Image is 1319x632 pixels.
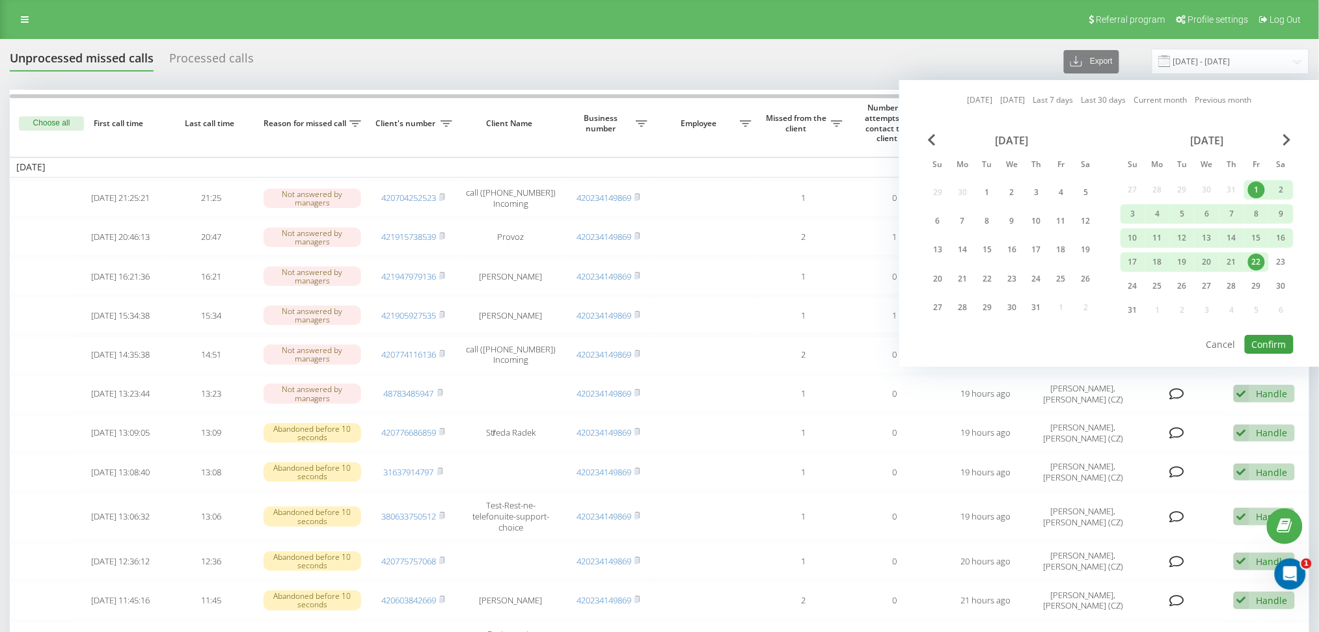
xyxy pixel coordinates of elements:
[264,306,361,325] div: Not answered by managers
[758,258,849,295] td: 1
[1219,228,1244,248] div: Thu Aug 14, 2025
[1028,299,1045,316] div: 31
[1273,205,1290,222] div: 9
[1248,181,1265,198] div: 1
[1078,184,1095,201] div: 5
[381,270,436,282] a: 421947979136
[1003,270,1020,287] div: 23
[950,267,975,291] div: Mon Jul 21, 2025
[1074,267,1098,291] div: Sat Jul 26, 2025
[470,118,552,129] span: Client Name
[381,427,436,438] a: 420776686859
[1145,204,1170,224] div: Mon Aug 4, 2025
[166,297,257,334] td: 15:34
[577,466,631,478] a: 420234149869
[1003,184,1020,201] div: 2
[1024,296,1049,320] div: Thu Jul 31, 2025
[928,134,936,146] span: Previous Month
[75,336,166,373] td: [DATE] 14:35:38
[929,213,946,230] div: 6
[1174,205,1191,222] div: 5
[1270,14,1301,25] span: Log Out
[954,242,971,259] div: 14
[1269,276,1294,296] div: Sat Aug 30, 2025
[577,388,631,399] a: 420234149869
[75,543,166,579] td: [DATE] 12:36:12
[459,258,563,295] td: [PERSON_NAME]
[929,299,946,316] div: 27
[166,415,257,451] td: 13:09
[1121,276,1145,296] div: Sun Aug 24, 2025
[1031,454,1135,490] td: [PERSON_NAME], [PERSON_NAME] (CZ)
[75,258,166,295] td: [DATE] 16:21:36
[577,510,631,522] a: 420234149869
[999,267,1024,291] div: Wed Jul 23, 2025
[459,180,563,217] td: call ([PHONE_NUMBER]) Incoming
[1149,254,1166,270] div: 18
[849,493,940,540] td: 0
[176,118,247,129] span: Last call time
[1124,205,1141,222] div: 3
[577,231,631,243] a: 420234149869
[1244,228,1269,248] div: Fri Aug 15, 2025
[849,376,940,412] td: 0
[1081,94,1126,107] a: Last 30 days
[940,415,1031,451] td: 19 hours ago
[381,510,436,522] a: 380633750512
[459,336,563,373] td: call ([PHONE_NUMBER]) Incoming
[459,493,563,540] td: Test-Rest-ne-telefonuite-support-choice
[1033,94,1074,107] a: Last 7 days
[929,242,946,259] div: 13
[849,415,940,451] td: 0
[1273,254,1290,270] div: 23
[264,507,361,526] div: Abandoned before 10 seconds
[459,297,563,334] td: [PERSON_NAME]
[1269,252,1294,272] div: Sat Aug 23, 2025
[925,134,1098,147] div: [DATE]
[1197,156,1217,176] abbr: Wednesday
[1199,205,1216,222] div: 6
[1074,238,1098,262] div: Sat Jul 19, 2025
[1145,276,1170,296] div: Mon Aug 25, 2025
[1031,582,1135,618] td: [PERSON_NAME], [PERSON_NAME] (CZ)
[19,116,84,131] button: Choose all
[1124,254,1141,270] div: 17
[849,180,940,217] td: 0
[1269,204,1294,224] div: Sat Aug 9, 2025
[1170,228,1195,248] div: Tue Aug 12, 2025
[758,582,849,618] td: 2
[849,297,940,334] td: 1
[75,180,166,217] td: [DATE] 21:25:21
[758,180,849,217] td: 1
[381,192,436,204] a: 420704252523
[1199,254,1216,270] div: 20
[1049,267,1074,291] div: Fri Jul 25, 2025
[166,454,257,490] td: 13:08
[1121,300,1145,320] div: Sun Aug 31, 2025
[166,336,257,373] td: 14:51
[1052,156,1071,176] abbr: Friday
[381,555,436,567] a: 420775757068
[1195,204,1219,224] div: Wed Aug 6, 2025
[1199,278,1216,295] div: 27
[999,296,1024,320] div: Wed Jul 30, 2025
[1027,156,1046,176] abbr: Thursday
[577,309,631,321] a: 420234149869
[577,270,631,282] a: 420234149869
[10,157,1311,177] td: [DATE]
[925,209,950,233] div: Sun Jul 6, 2025
[950,238,975,262] div: Mon Jul 14, 2025
[381,309,436,321] a: 421905927535
[1273,181,1290,198] div: 2
[264,345,361,364] div: Not answered by managers
[1269,228,1294,248] div: Sat Aug 16, 2025
[940,376,1031,412] td: 19 hours ago
[1173,156,1192,176] abbr: Tuesday
[384,388,434,399] a: 48783485947
[1257,466,1288,479] div: Handle
[967,94,992,107] a: [DATE]
[1245,335,1294,354] button: Confirm
[166,543,257,579] td: 12:36
[849,454,940,490] td: 0
[979,184,996,201] div: 1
